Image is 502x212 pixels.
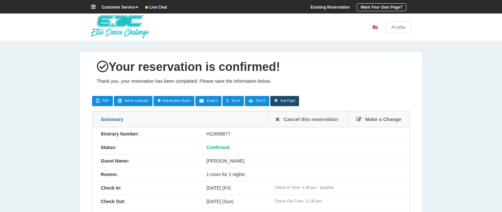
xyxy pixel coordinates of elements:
a: Profile [386,21,411,33]
a: Cancel this reservation [267,111,346,127]
div: Confirmed [198,145,409,150]
b: Customer Service [102,5,139,10]
span: Add Another Room [163,99,191,103]
a: Text It [222,96,244,106]
a: Email It [195,96,221,106]
div: [PERSON_NAME] [198,158,409,164]
a: PDF [92,96,113,106]
span: Print It [256,99,265,103]
a: Want Your Own Page? [357,3,406,11]
div: 1 room for 2 nights [198,172,409,177]
li: [PHONE_NUMBER] [317,24,365,30]
span: Add to Calendar [124,99,148,103]
b: Live Chat [149,5,167,10]
div: [DATE] (Sun) [198,199,409,204]
span: Email It [207,99,218,103]
a: Existing Reservation [311,5,350,10]
span: Text It [231,99,240,103]
div: Rooms: [92,172,198,177]
h1: Your reservation is confirmed! [97,60,405,74]
a: Print It [245,96,269,106]
div: Guest Name: [92,158,198,164]
div: Check Out Time: 11:00 am [275,199,401,203]
div: [DATE] (Fri) [198,185,409,191]
a: Make a Change [348,111,410,127]
img: EDC-Logo-Blue-with-Tagline-clear-star_2022.png [91,15,149,38]
div: Check In Time: 4:00 pm - anytime [275,185,401,190]
span: PDF [102,99,109,103]
a: Live Chat [145,5,167,10]
a: Add Flight [270,96,299,106]
div: Check Out: [92,199,198,204]
div: H12699877 [198,131,409,136]
div: Itinerary Number: [92,131,198,136]
p: Thank you, your reservation has been completed. Please save the information below. [97,78,405,84]
a: Add to Calendar [114,96,152,106]
div: Status: [92,145,198,150]
div: Check In: [92,185,198,191]
b: Want Your Own Page? [360,5,402,10]
span: Summary [101,116,123,122]
span: Add Flight [280,99,295,103]
a: Add Another Room [153,96,195,106]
